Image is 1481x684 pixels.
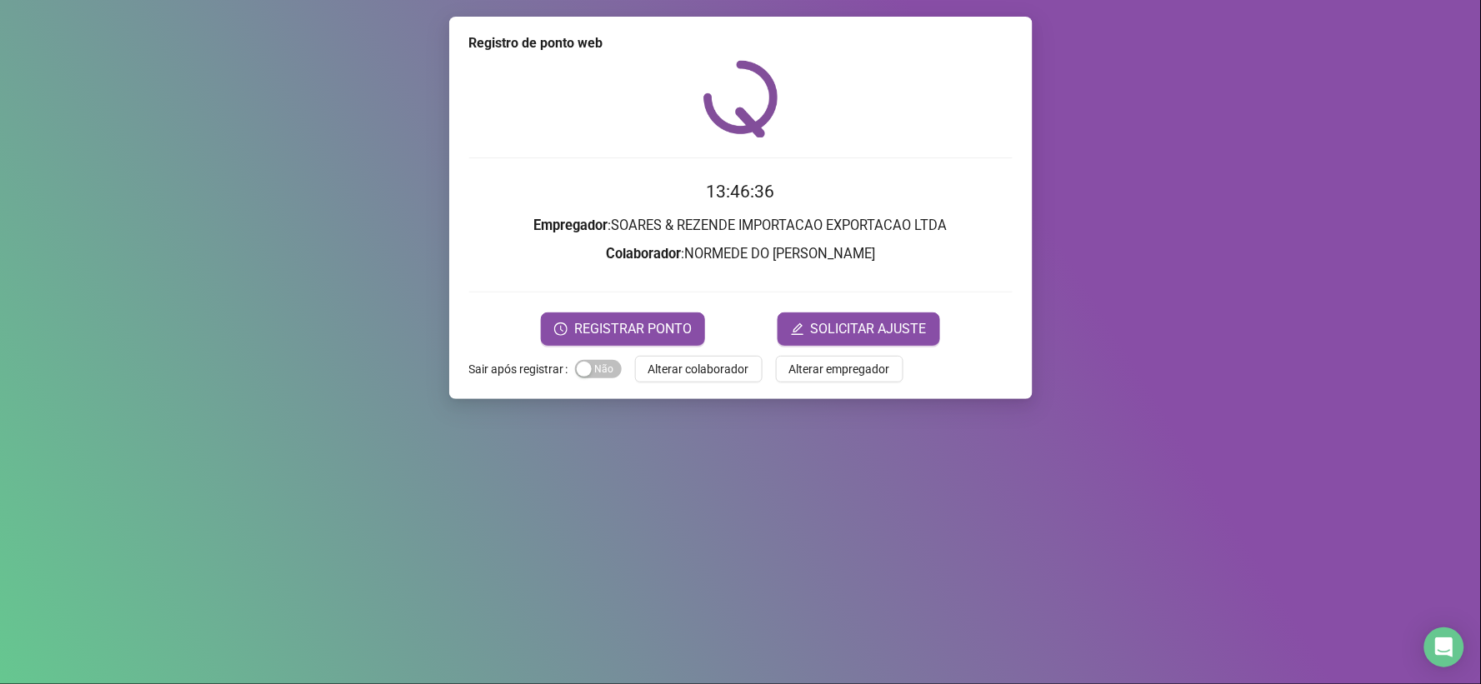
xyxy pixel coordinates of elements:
[776,356,903,382] button: Alterar empregador
[469,243,1013,265] h3: : NORMEDE DO [PERSON_NAME]
[791,322,804,336] span: edit
[469,215,1013,237] h3: : SOARES & REZENDE IMPORTACAO EXPORTACAO LTDA
[1424,627,1464,667] div: Open Intercom Messenger
[703,60,778,137] img: QRPoint
[707,182,775,202] time: 13:46:36
[469,356,575,382] label: Sair após registrar
[648,360,749,378] span: Alterar colaborador
[534,217,608,233] strong: Empregador
[635,356,763,382] button: Alterar colaborador
[554,322,568,336] span: clock-circle
[574,319,692,339] span: REGISTRAR PONTO
[811,319,927,339] span: SOLICITAR AJUSTE
[541,312,705,346] button: REGISTRAR PONTO
[778,312,940,346] button: editSOLICITAR AJUSTE
[469,33,1013,53] div: Registro de ponto web
[606,246,681,262] strong: Colaborador
[789,360,890,378] span: Alterar empregador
